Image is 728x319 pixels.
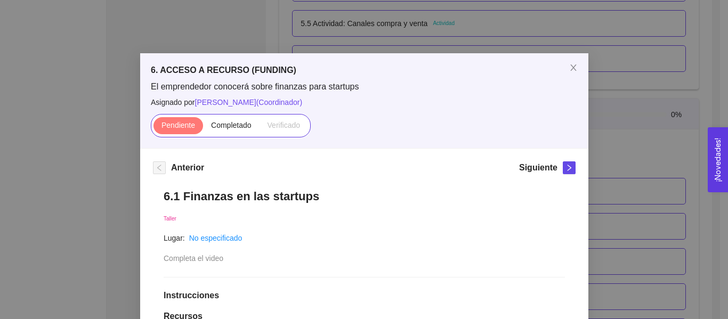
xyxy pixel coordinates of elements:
article: Lugar: [164,232,185,244]
h5: Anterior [171,161,204,174]
h5: Siguiente [519,161,557,174]
button: Close [559,53,588,83]
span: right [563,164,575,171]
h5: 6. ACCESO A RECURSO (FUNDING) [151,64,578,77]
span: Completa el video [164,254,223,263]
span: Pendiente [161,121,195,129]
span: Taller [164,216,176,222]
span: close [569,63,578,72]
span: El emprendedor conocerá sobre finanzas para startups [151,81,578,93]
h1: Instrucciones [164,290,565,301]
button: Open Feedback Widget [708,127,728,192]
button: left [153,161,166,174]
span: [PERSON_NAME] ( Coordinador ) [195,98,302,107]
span: Asignado por [151,96,578,108]
h1: 6.1 Finanzas en las startups [164,189,565,203]
a: No especificado [189,234,242,242]
button: right [563,161,576,174]
span: Completado [211,121,252,129]
span: Verificado [267,121,300,129]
